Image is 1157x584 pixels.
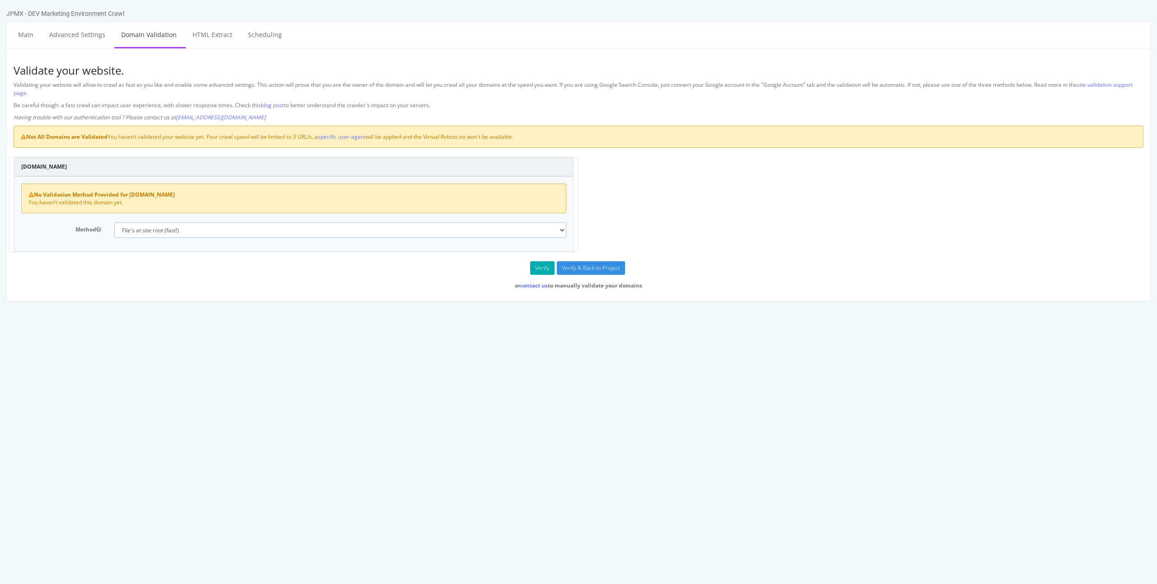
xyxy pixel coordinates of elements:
label: Method [14,222,108,233]
a: blog post [261,101,284,109]
h4: [DOMAIN_NAME] [21,162,566,171]
div: You haven’t validated your website yet. Your crawl speed will be limited to 3 URL/s, a will be ap... [14,126,1143,148]
button: Verify [530,261,555,275]
a: [EMAIL_ADDRESS][DOMAIN_NAME] [176,113,266,121]
p: Validating your website will allow to crawl as fast as you like and enable some advanced settings... [14,81,1143,96]
p: Be careful though: a fast crawl can impact user experience, with slower response times. Check thi... [14,101,1143,109]
strong: No Validation Method Provided for [DOMAIN_NAME] [28,191,175,198]
a: Scheduling [241,22,289,47]
a: site validation support page [14,81,1133,96]
strong: Not All Domains are Validated [21,133,108,141]
strong: or to manually validate your domains [515,282,642,289]
h3: Validate your website. [14,65,1143,76]
a: HTML Extract [186,22,239,47]
button: Method [96,226,101,233]
a: contact us [520,282,548,289]
a: Advanced Settings [42,22,112,47]
p: You haven’t validated this domain yet. [28,198,559,206]
a: specific user-agent [318,133,366,141]
em: Having trouble with our authentication tool ? Please contact us at [14,113,266,121]
a: Domain Validation [114,22,183,47]
div: JPMX - DEV Marketing Environment Crawl [6,9,124,18]
input: Verify & Back to Project [557,261,625,275]
a: Main [11,22,40,47]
